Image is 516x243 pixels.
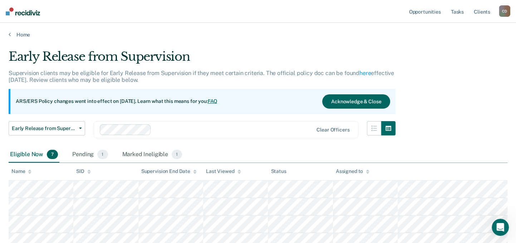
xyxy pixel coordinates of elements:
[12,125,76,132] span: Early Release from Supervision
[9,49,395,70] div: Early Release from Supervision
[71,147,109,163] div: Pending1
[172,150,182,159] span: 1
[121,147,184,163] div: Marked Ineligible1
[6,8,40,15] img: Recidiviz
[11,168,31,174] div: Name
[9,121,85,135] button: Early Release from Supervision
[141,168,197,174] div: Supervision End Date
[9,70,394,83] p: Supervision clients may be eligible for Early Release from Supervision if they meet certain crite...
[359,70,371,76] a: here
[47,150,58,159] span: 7
[271,168,286,174] div: Status
[97,150,108,159] span: 1
[492,219,509,236] iframe: Intercom live chat
[206,168,241,174] div: Last Viewed
[316,127,349,133] div: Clear officers
[208,98,218,104] a: FAQ
[322,94,390,109] button: Acknowledge & Close
[16,98,217,105] p: ARS/ERS Policy changes went into effect on [DATE]. Learn what this means for you:
[336,168,369,174] div: Assigned to
[9,31,507,38] a: Home
[9,147,59,163] div: Eligible Now7
[499,5,510,17] div: C D
[76,168,91,174] div: SID
[499,5,510,17] button: CD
